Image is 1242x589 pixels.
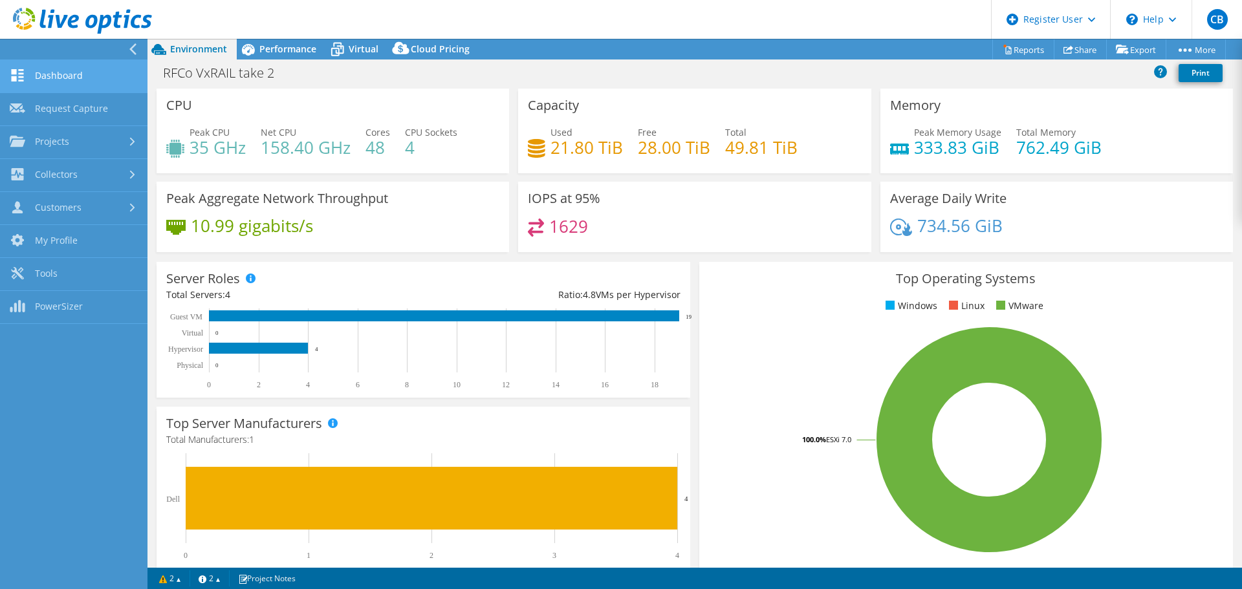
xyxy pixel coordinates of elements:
h4: 762.49 GiB [1016,140,1102,155]
li: Linux [946,299,985,313]
text: 8 [405,380,409,389]
text: 2 [257,380,261,389]
a: 2 [150,570,190,586]
span: Performance [259,43,316,55]
span: Used [550,126,572,138]
text: Virtual [182,328,204,337]
text: 0 [184,551,188,560]
text: 12 [502,380,510,389]
span: Cores [365,126,390,138]
h4: 734.56 GiB [917,219,1003,233]
text: 1 [307,551,310,560]
h4: Total Manufacturers: [166,433,681,447]
text: 4 [315,346,318,352]
h3: Peak Aggregate Network Throughput [166,191,388,206]
span: 4 [225,288,230,301]
span: CB [1207,9,1228,30]
text: 4 [675,551,679,560]
text: 3 [552,551,556,560]
tspan: ESXi 7.0 [826,434,851,444]
h4: 49.81 TiB [725,140,798,155]
h3: Top Operating Systems [709,272,1223,286]
h4: 158.40 GHz [261,140,351,155]
h3: Top Server Manufacturers [166,416,322,431]
span: Peak Memory Usage [914,126,1001,138]
text: 14 [552,380,560,389]
text: Guest VM [170,312,202,321]
text: 4 [684,495,688,502]
a: Reports [992,39,1054,59]
span: Cloud Pricing [411,43,470,55]
tspan: 100.0% [802,434,826,444]
span: Environment [170,43,227,55]
div: Total Servers: [166,288,423,302]
text: 19 [686,314,692,320]
h1: RFCo VxRAIL take 2 [157,66,294,80]
text: 0 [215,362,219,369]
div: Ratio: VMs per Hypervisor [423,288,680,302]
text: 0 [207,380,211,389]
h4: 28.00 TiB [638,140,710,155]
a: Project Notes [229,570,305,586]
h3: Capacity [528,98,579,112]
text: 2 [430,551,433,560]
h3: IOPS at 95% [528,191,600,206]
span: Total [725,126,746,138]
h4: 35 GHz [190,140,246,155]
li: Windows [882,299,937,313]
svg: \n [1126,14,1138,25]
h4: 333.83 GiB [914,140,1001,155]
h3: Average Daily Write [890,191,1007,206]
span: Free [638,126,657,138]
text: 6 [356,380,360,389]
span: Peak CPU [190,126,230,138]
h4: 10.99 gigabits/s [191,219,313,233]
text: Dell [166,495,180,504]
li: VMware [993,299,1043,313]
text: Hypervisor [168,345,203,354]
span: Net CPU [261,126,296,138]
span: CPU Sockets [405,126,457,138]
a: Share [1054,39,1107,59]
h4: 21.80 TiB [550,140,623,155]
h4: 48 [365,140,390,155]
h4: 4 [405,140,457,155]
span: 1 [249,433,254,445]
h4: 1629 [549,219,588,233]
a: More [1166,39,1226,59]
span: 4.8 [583,288,596,301]
text: 18 [651,380,659,389]
a: Print [1179,64,1223,82]
span: Virtual [349,43,378,55]
h3: CPU [166,98,192,112]
text: 16 [601,380,609,389]
a: Export [1106,39,1166,59]
a: 2 [190,570,230,586]
h3: Memory [890,98,941,112]
text: 4 [306,380,310,389]
span: Total Memory [1016,126,1076,138]
text: 0 [215,330,219,336]
text: 10 [453,380,461,389]
h3: Server Roles [166,272,240,286]
text: Physical [177,361,203,370]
